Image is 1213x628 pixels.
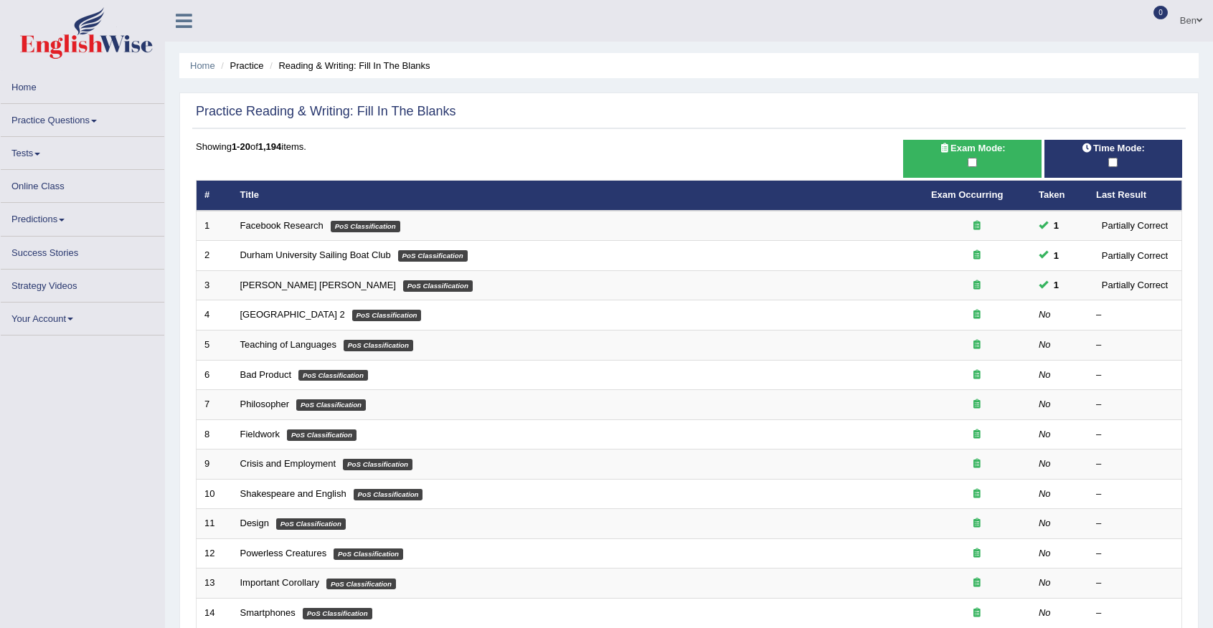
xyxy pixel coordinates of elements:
[1096,398,1174,411] div: –
[1,270,164,298] a: Strategy Videos
[1076,141,1151,156] span: Time Mode:
[197,360,232,390] td: 6
[343,459,412,470] em: PoS Classification
[931,398,1023,411] div: Exam occurring question
[240,309,345,320] a: [GEOGRAPHIC_DATA] 2
[931,368,1023,382] div: Exam occurring question
[398,250,468,262] em: PoS Classification
[1,237,164,265] a: Success Stories
[197,538,232,568] td: 12
[196,140,1182,153] div: Showing of items.
[197,390,232,420] td: 7
[232,141,250,152] b: 1-20
[1,71,164,99] a: Home
[240,339,336,350] a: Teaching of Languages
[1039,577,1051,588] em: No
[1,303,164,330] a: Your Account
[1096,428,1174,442] div: –
[1096,338,1174,352] div: –
[240,458,336,469] a: Crisis and Employment
[240,518,269,528] a: Design
[1096,218,1174,233] div: Partially Correct
[334,548,403,560] em: PoS Classification
[352,310,422,321] em: PoS Classification
[1,137,164,165] a: Tests
[303,608,372,619] em: PoS Classification
[197,568,232,599] td: 13
[931,249,1023,262] div: Exam occurring question
[931,189,1003,200] a: Exam Occurring
[197,449,232,480] td: 9
[1,203,164,231] a: Predictions
[197,270,232,300] td: 3
[1088,181,1182,211] th: Last Result
[1,170,164,198] a: Online Class
[1096,517,1174,531] div: –
[354,489,423,500] em: PoS Classification
[1039,309,1051,320] em: No
[931,219,1023,233] div: Exam occurring question
[240,249,391,260] a: Durham University Sailing Boat Club
[1096,547,1174,561] div: –
[197,300,232,330] td: 4
[240,577,320,588] a: Important Corollary
[403,280,473,292] em: PoS Classification
[1039,518,1051,528] em: No
[197,330,232,360] td: 5
[931,338,1023,352] div: Exam occurring question
[931,606,1023,620] div: Exam occurring question
[217,59,263,72] li: Practice
[1039,607,1051,618] em: No
[240,280,396,290] a: [PERSON_NAME] [PERSON_NAME]
[931,547,1023,561] div: Exam occurring question
[1096,308,1174,322] div: –
[931,517,1023,531] div: Exam occurring question
[287,429,357,441] em: PoS Classification
[240,369,292,380] a: Bad Product
[197,479,232,509] td: 10
[1039,488,1051,499] em: No
[197,211,232,241] td: 1
[298,370,368,381] em: PoS Classification
[240,399,290,409] a: Philosopher
[931,308,1023,322] div: Exam occurring question
[931,576,1023,590] div: Exam occurring question
[266,59,430,72] li: Reading & Writing: Fill In The Blanks
[931,487,1023,501] div: Exam occurring question
[931,428,1023,442] div: Exam occurring question
[196,105,456,119] h2: Practice Reading & Writing: Fill In The Blanks
[240,429,280,439] a: Fieldwork
[326,579,396,590] em: PoS Classification
[1039,429,1051,439] em: No
[1048,218,1065,233] span: You can still take this question
[197,241,232,271] td: 2
[1096,277,1174,292] div: Partially Correct
[1096,606,1174,620] div: –
[903,140,1042,178] div: Show exams occurring in exams
[197,181,232,211] th: #
[197,509,232,539] td: 11
[1039,458,1051,469] em: No
[240,488,346,499] a: Shakespeare and English
[1096,248,1174,263] div: Partially Correct
[1039,339,1051,350] em: No
[1039,369,1051,380] em: No
[931,279,1023,292] div: Exam occurring question
[933,141,1011,156] span: Exam Mode:
[232,181,923,211] th: Title
[1096,457,1174,471] div: –
[258,141,282,152] b: 1,194
[240,220,324,231] a: Facebook Research
[1031,181,1088,211] th: Taken
[344,340,413,351] em: PoS Classification
[1048,248,1065,263] span: You can still take this question
[1096,368,1174,382] div: –
[276,518,346,530] em: PoS Classification
[197,419,232,449] td: 8
[1039,548,1051,558] em: No
[1096,576,1174,590] div: –
[240,607,296,618] a: Smartphones
[1096,487,1174,501] div: –
[1,104,164,132] a: Practice Questions
[190,60,215,71] a: Home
